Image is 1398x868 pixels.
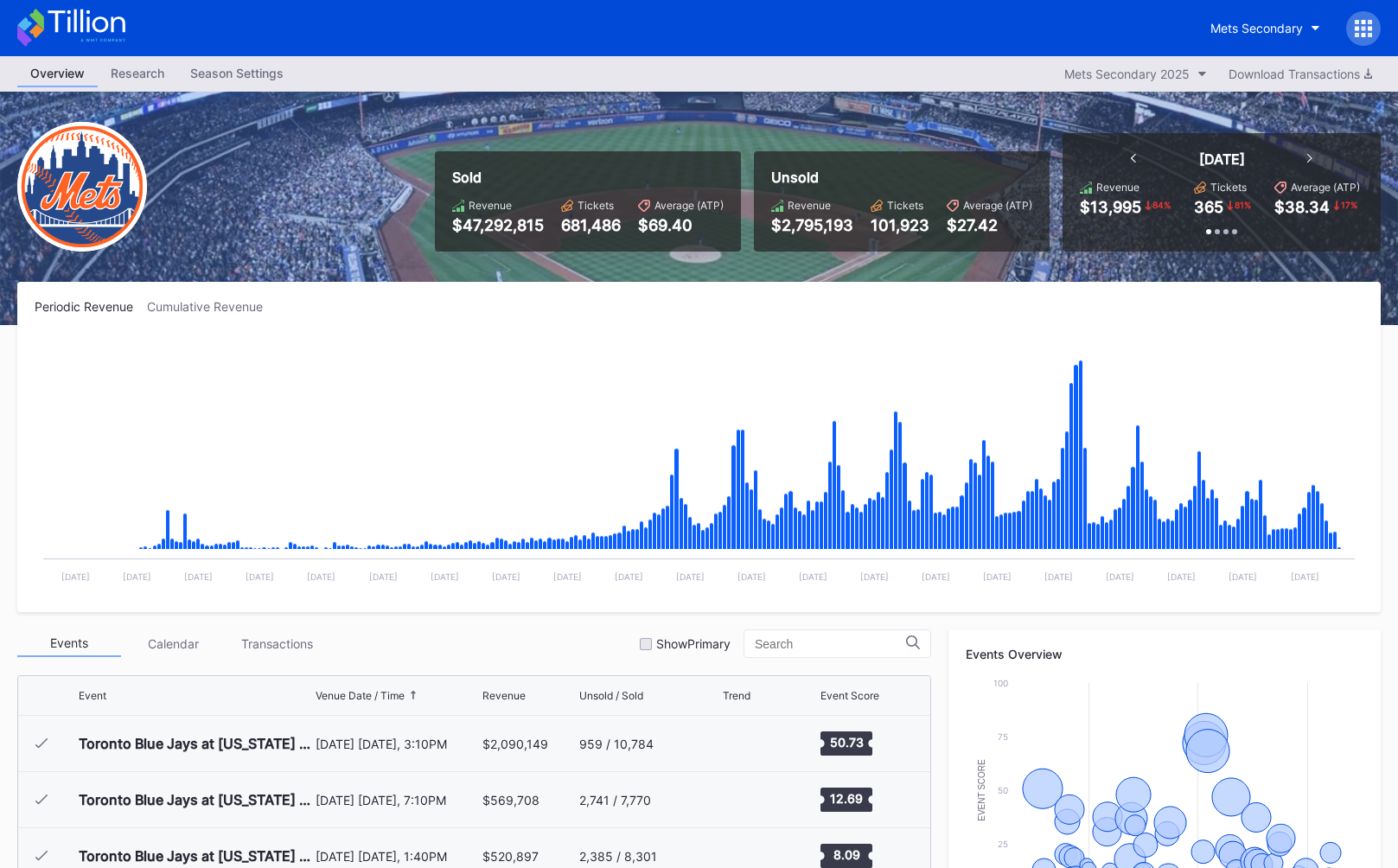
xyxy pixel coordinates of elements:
div: Trend [723,689,750,702]
div: 81 % [1233,198,1253,212]
div: 2,385 / 8,301 [579,849,657,864]
text: [DATE] [61,571,90,582]
div: $69.40 [638,216,724,234]
text: [DATE] [184,571,213,582]
text: 50 [998,785,1008,795]
text: 12.69 [830,791,863,806]
button: Mets Secondary 2025 [1056,62,1216,86]
text: [DATE] [553,571,582,582]
div: Revenue [469,199,512,212]
div: $47,292,815 [452,216,544,234]
div: 959 / 10,784 [579,737,654,751]
div: Toronto Blue Jays at [US_STATE] Mets ([PERSON_NAME] Players Pin Giveaway) [79,791,311,808]
div: 365 [1194,198,1223,216]
div: [DATE] [1199,150,1245,168]
text: [DATE] [307,571,335,582]
div: $2,090,149 [482,737,548,751]
text: [DATE] [369,571,398,582]
text: [DATE] [1044,571,1073,582]
text: [DATE] [615,571,643,582]
div: Events Overview [966,647,1363,661]
div: Sold [452,169,724,186]
text: Event Score [977,759,986,821]
div: 17 % [1339,198,1359,212]
text: 75 [998,731,1008,742]
div: Calendar [121,630,225,657]
text: [DATE] [1229,571,1257,582]
div: 2,741 / 7,770 [579,793,651,807]
a: Season Settings [177,61,297,87]
div: Revenue [1096,181,1139,194]
text: 25 [998,839,1008,849]
div: Tickets [578,199,614,212]
div: Toronto Blue Jays at [US_STATE] Mets (2025 Schedule Picture Frame Giveaway) [79,847,311,865]
text: [DATE] [1167,571,1196,582]
div: [DATE] [DATE], 7:10PM [316,793,478,807]
text: [DATE] [123,571,151,582]
div: Events [17,630,121,657]
div: Average (ATP) [654,199,724,212]
div: Event [79,689,106,702]
div: Cumulative Revenue [147,299,277,314]
div: Transactions [225,630,329,657]
text: [DATE] [1291,571,1319,582]
text: [DATE] [1106,571,1134,582]
div: Mets Secondary [1210,21,1303,35]
div: $2,795,193 [771,216,853,234]
text: [DATE] [676,571,705,582]
div: 101,923 [871,216,929,234]
a: Research [98,61,177,87]
text: [DATE] [492,571,520,582]
svg: Chart title [723,778,775,821]
text: [DATE] [922,571,950,582]
div: Event Score [820,689,879,702]
text: 50.73 [829,735,863,750]
div: Average (ATP) [1291,181,1360,194]
div: Average (ATP) [963,199,1032,212]
div: Venue Date / Time [316,689,405,702]
div: Tickets [1210,181,1247,194]
svg: Chart title [723,722,775,765]
text: 8.09 [833,847,859,862]
div: [DATE] [DATE], 1:40PM [316,849,478,864]
div: Season Settings [177,61,297,86]
div: Tickets [887,199,923,212]
div: $520,897 [482,849,539,864]
div: Revenue [482,689,526,702]
div: Research [98,61,177,86]
div: Toronto Blue Jays at [US_STATE] Mets (Mets Opening Day) [79,735,311,752]
div: Unsold [771,169,1032,186]
text: [DATE] [983,571,1012,582]
div: 84 % [1151,198,1172,212]
text: [DATE] [799,571,827,582]
button: Download Transactions [1220,62,1381,86]
div: $38.34 [1274,198,1330,216]
text: [DATE] [431,571,459,582]
div: Revenue [788,199,831,212]
text: [DATE] [860,571,889,582]
div: Mets Secondary 2025 [1064,67,1190,81]
svg: Chart title [35,335,1363,595]
text: [DATE] [246,571,274,582]
div: Periodic Revenue [35,299,147,314]
text: 100 [993,678,1008,688]
div: Download Transactions [1229,67,1372,81]
div: Unsold / Sold [579,689,643,702]
div: Show Primary [656,636,731,651]
div: $569,708 [482,793,539,807]
input: Search [755,637,906,651]
text: [DATE] [737,571,766,582]
div: $27.42 [947,216,1032,234]
div: $13,995 [1080,198,1141,216]
img: New-York-Mets-Transparent.png [17,122,147,252]
div: 681,486 [561,216,621,234]
a: Overview [17,61,98,87]
div: [DATE] [DATE], 3:10PM [316,737,478,751]
button: Mets Secondary [1197,12,1333,44]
